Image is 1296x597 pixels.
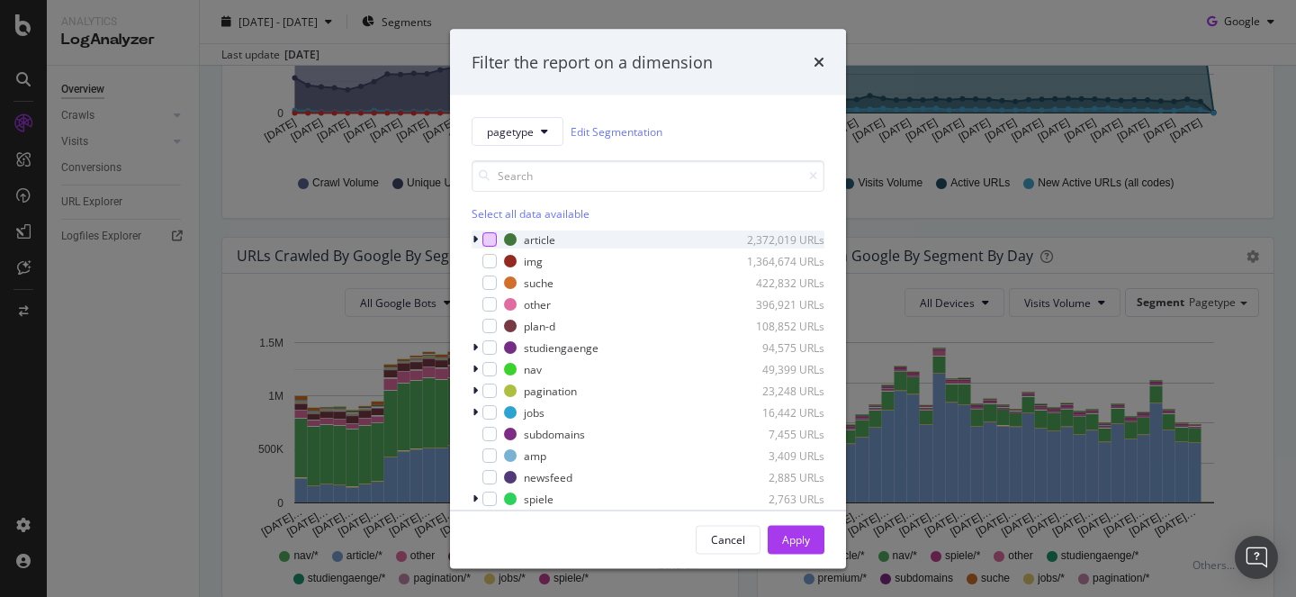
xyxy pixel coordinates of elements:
button: pagetype [472,117,563,146]
div: 2,372,019 URLs [736,231,824,247]
div: newsfeed [524,469,572,484]
input: Search [472,160,824,192]
div: 7,455 URLs [736,426,824,441]
div: img [524,253,543,268]
div: Apply [782,531,810,547]
div: Filter the report on a dimension [472,50,713,74]
div: 94,575 URLs [736,339,824,355]
div: 49,399 URLs [736,361,824,376]
div: article [524,231,555,247]
div: Open Intercom Messenger [1235,536,1278,579]
div: 2,885 URLs [736,469,824,484]
div: 16,442 URLs [736,404,824,420]
div: pagination [524,383,577,398]
div: suche [524,275,553,290]
div: 1,364,674 URLs [736,253,824,268]
div: studiengaenge [524,339,598,355]
div: subdomains [524,426,585,441]
div: nav [524,361,542,376]
div: jobs [524,404,544,420]
div: times [814,50,824,74]
div: 422,832 URLs [736,275,824,290]
div: spiele [524,491,553,506]
button: Apply [768,525,824,554]
div: Cancel [711,531,745,547]
a: Edit Segmentation [571,122,662,140]
div: 23,248 URLs [736,383,824,398]
div: 2,763 URLs [736,491,824,506]
div: modal [450,29,846,568]
div: other [524,296,551,312]
div: amp [524,448,546,463]
div: plan-d [524,318,555,333]
span: pagetype [487,123,534,139]
div: 108,852 URLs [736,318,824,333]
div: 396,921 URLs [736,296,824,312]
button: Cancel [696,525,760,554]
div: 3,409 URLs [736,448,824,463]
div: Select all data available [472,206,824,222]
